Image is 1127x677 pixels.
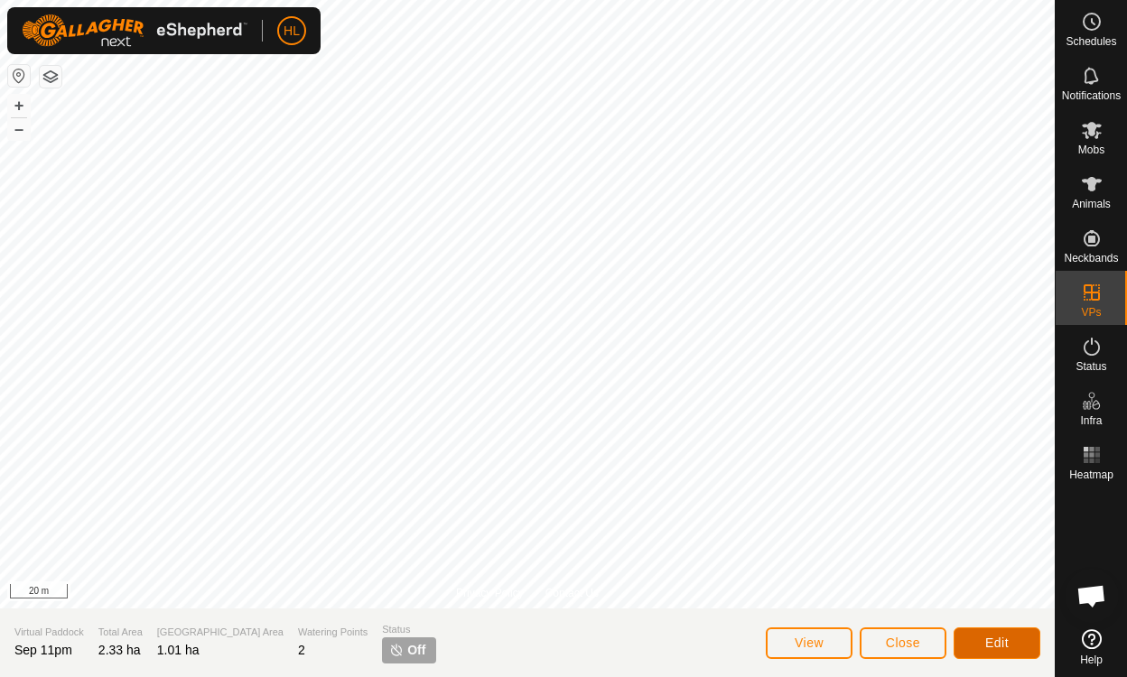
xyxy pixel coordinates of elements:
[298,643,305,657] span: 2
[1080,415,1102,426] span: Infra
[22,14,247,47] img: Gallagher Logo
[545,585,599,601] a: Contact Us
[1069,469,1113,480] span: Heatmap
[860,627,946,659] button: Close
[407,641,425,660] span: Off
[1078,144,1104,155] span: Mobs
[456,585,524,601] a: Privacy Policy
[1056,622,1127,672] a: Help
[1065,569,1119,623] div: Open chat
[886,635,920,650] span: Close
[1080,654,1103,665] span: Help
[382,622,436,637] span: Status
[98,625,143,640] span: Total Area
[766,627,852,659] button: View
[284,22,300,41] span: HL
[98,643,141,657] span: 2.33 ha
[1081,307,1101,318] span: VPs
[389,643,404,657] img: turn-off
[1064,253,1118,264] span: Neckbands
[40,66,61,88] button: Map Layers
[1072,199,1111,209] span: Animals
[1062,90,1121,101] span: Notifications
[1066,36,1116,47] span: Schedules
[8,65,30,87] button: Reset Map
[14,643,72,657] span: Sep 11pm
[157,625,284,640] span: [GEOGRAPHIC_DATA] Area
[14,625,84,640] span: Virtual Paddock
[8,95,30,116] button: +
[985,635,1009,650] span: Edit
[8,118,30,140] button: –
[954,627,1040,659] button: Edit
[298,625,368,640] span: Watering Points
[1076,361,1106,372] span: Status
[795,635,824,650] span: View
[157,643,200,657] span: 1.01 ha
